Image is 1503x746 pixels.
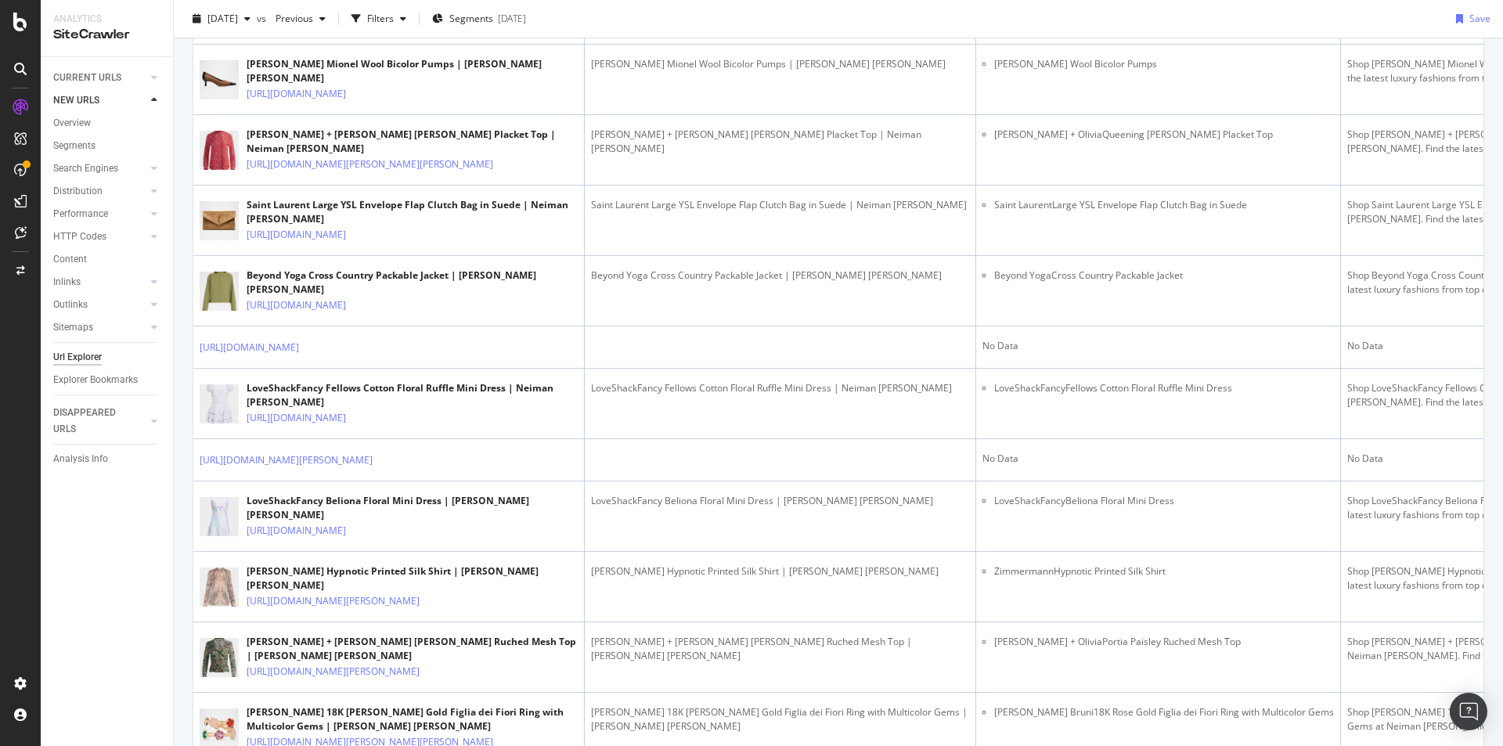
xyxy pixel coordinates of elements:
img: main image [200,380,239,429]
a: HTTP Codes [53,229,146,245]
a: Inlinks [53,274,146,290]
span: Previous [269,12,313,25]
a: [URL][DOMAIN_NAME] [247,297,346,313]
a: [URL][DOMAIN_NAME][PERSON_NAME][PERSON_NAME] [247,157,493,172]
div: [PERSON_NAME] 18K [PERSON_NAME] Gold Figlia dei Fiori Ring with Multicolor Gems | [PERSON_NAME] [... [591,705,969,733]
a: Search Engines [53,160,146,177]
div: [PERSON_NAME] + [PERSON_NAME] [PERSON_NAME] Placket Top | Neiman [PERSON_NAME] [591,128,969,156]
a: Overview [53,115,162,132]
div: [PERSON_NAME] Mionel Wool Bicolor Pumps | [PERSON_NAME] [PERSON_NAME] [591,57,969,71]
a: CURRENT URLS [53,70,146,86]
img: main image [200,563,239,612]
img: main image [200,126,239,175]
div: LoveShackFancy Fellows Cotton Floral Ruffle Mini Dress | Neiman [PERSON_NAME] [247,381,578,409]
div: Beyond Yoga Cross Country Packable Jacket | [PERSON_NAME] [PERSON_NAME] [247,268,578,297]
div: Explorer Bookmarks [53,372,138,388]
a: Segments [53,138,162,154]
li: Beyond YogaCross Country Packable Jacket [994,268,1334,283]
div: LoveShackFancy Beliona Floral Mini Dress | [PERSON_NAME] [PERSON_NAME] [247,494,578,522]
li: Saint LaurentLarge YSL Envelope Flap Clutch Bag in Suede [994,198,1334,212]
a: DISAPPEARED URLS [53,405,146,438]
div: Overview [53,115,91,132]
div: Url Explorer [53,349,102,366]
a: [URL][DOMAIN_NAME] [247,410,346,426]
div: No Data [982,339,1334,353]
div: Beyond Yoga Cross Country Packable Jacket | [PERSON_NAME] [PERSON_NAME] [591,268,969,283]
div: DISAPPEARED URLS [53,405,132,438]
div: Open Intercom Messenger [1450,693,1487,730]
div: [DATE] [498,12,526,25]
div: Outlinks [53,297,88,313]
div: Segments [53,138,96,154]
div: Content [53,251,87,268]
a: Performance [53,206,146,222]
img: main image [200,56,239,105]
div: [PERSON_NAME] + [PERSON_NAME] [PERSON_NAME] Placket Top | Neiman [PERSON_NAME] [247,128,578,156]
a: Analysis Info [53,451,162,467]
img: main image [200,196,239,246]
span: 2025 Sep. 1st [207,12,238,25]
div: SiteCrawler [53,26,160,44]
div: No Data [982,452,1334,466]
span: Segments [449,12,493,25]
div: [PERSON_NAME] + [PERSON_NAME] [PERSON_NAME] Ruched Mesh Top | [PERSON_NAME] [PERSON_NAME] [591,635,969,663]
li: [PERSON_NAME] Wool Bicolor Pumps [994,57,1334,71]
li: LoveShackFancyBeliona Floral Mini Dress [994,494,1334,508]
button: Save [1450,6,1490,31]
a: [URL][DOMAIN_NAME] [247,86,346,102]
li: ZimmermannHypnotic Printed Silk Shirt [994,564,1334,578]
div: Analytics [53,13,160,26]
a: [URL][DOMAIN_NAME] [247,523,346,539]
a: Sitemaps [53,319,146,336]
div: Inlinks [53,274,81,290]
button: Filters [345,6,413,31]
div: Saint Laurent Large YSL Envelope Flap Clutch Bag in Suede | Neiman [PERSON_NAME] [247,198,578,226]
img: main image [200,492,239,542]
div: [PERSON_NAME] 18K [PERSON_NAME] Gold Figlia dei Fiori Ring with Multicolor Gems | [PERSON_NAME] [... [247,705,578,733]
div: Saint Laurent Large YSL Envelope Flap Clutch Bag in Suede | Neiman [PERSON_NAME] [591,198,969,212]
a: [URL][DOMAIN_NAME][PERSON_NAME] [247,593,420,609]
div: [PERSON_NAME] Hypnotic Printed Silk Shirt | [PERSON_NAME] [PERSON_NAME] [247,564,578,593]
div: Distribution [53,183,103,200]
div: CURRENT URLS [53,70,121,86]
li: [PERSON_NAME] Bruni18K Rose Gold Figlia dei Fiori Ring with Multicolor Gems [994,705,1334,719]
span: vs [257,12,269,25]
a: Url Explorer [53,349,162,366]
img: main image [200,633,239,683]
a: [URL][DOMAIN_NAME] [247,227,346,243]
button: Segments[DATE] [426,6,532,31]
div: Filters [367,12,394,25]
div: NEW URLS [53,92,99,109]
div: [PERSON_NAME] Mionel Wool Bicolor Pumps | [PERSON_NAME] [PERSON_NAME] [247,57,578,85]
div: Save [1469,12,1490,25]
a: [URL][DOMAIN_NAME][PERSON_NAME] [247,664,420,679]
div: Performance [53,206,108,222]
div: Search Engines [53,160,118,177]
div: [PERSON_NAME] + [PERSON_NAME] [PERSON_NAME] Ruched Mesh Top | [PERSON_NAME] [PERSON_NAME] [247,635,578,663]
div: [PERSON_NAME] Hypnotic Printed Silk Shirt | [PERSON_NAME] [PERSON_NAME] [591,564,969,578]
a: [URL][DOMAIN_NAME] [200,340,299,355]
a: [URL][DOMAIN_NAME][PERSON_NAME] [200,452,373,468]
div: HTTP Codes [53,229,106,245]
div: Analysis Info [53,451,108,467]
li: LoveShackFancyFellows Cotton Floral Ruffle Mini Dress [994,381,1334,395]
img: main image [200,267,239,316]
button: [DATE] [186,6,257,31]
a: Distribution [53,183,146,200]
li: [PERSON_NAME] + OliviaPortia Paisley Ruched Mesh Top [994,635,1334,649]
a: Content [53,251,162,268]
button: Previous [269,6,332,31]
a: Explorer Bookmarks [53,372,162,388]
li: [PERSON_NAME] + OliviaQueening [PERSON_NAME] Placket Top [994,128,1334,142]
a: NEW URLS [53,92,146,109]
div: LoveShackFancy Fellows Cotton Floral Ruffle Mini Dress | Neiman [PERSON_NAME] [591,381,969,395]
div: Sitemaps [53,319,93,336]
a: Outlinks [53,297,146,313]
div: LoveShackFancy Beliona Floral Mini Dress | [PERSON_NAME] [PERSON_NAME] [591,494,969,508]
